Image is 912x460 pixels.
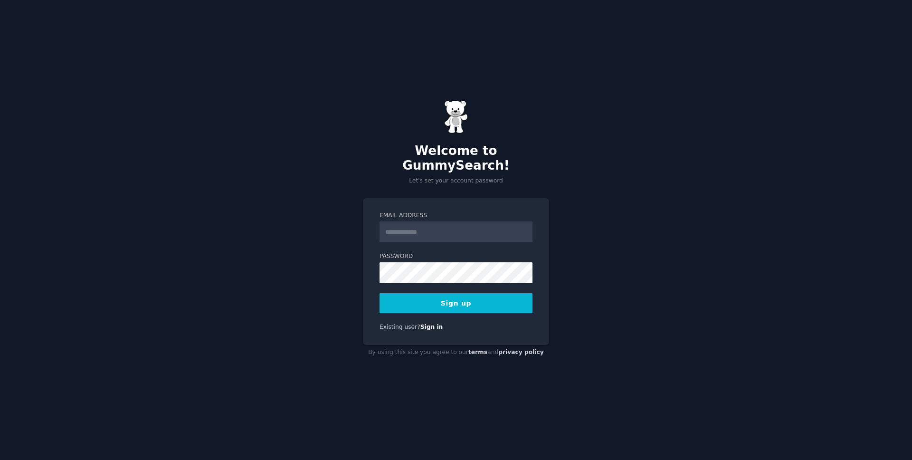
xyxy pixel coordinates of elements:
label: Password [380,252,532,261]
a: terms [468,349,487,355]
img: Gummy Bear [444,100,468,134]
label: Email Address [380,211,532,220]
div: By using this site you agree to our and [363,345,549,360]
h2: Welcome to GummySearch! [363,144,549,173]
a: privacy policy [498,349,544,355]
span: Existing user? [380,324,420,330]
button: Sign up [380,293,532,313]
p: Let's set your account password [363,177,549,185]
a: Sign in [420,324,443,330]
